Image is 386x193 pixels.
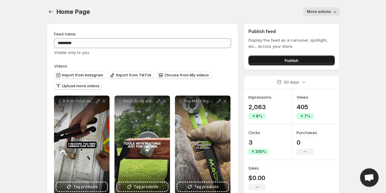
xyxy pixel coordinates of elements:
[248,28,334,35] h2: Publish feed
[56,183,107,191] button: Tag products
[63,99,95,104] p: A 6-in-1 tool designed just for linemen Check it out at wwwmadilinemantools
[184,99,216,104] p: The MADI Big Wrench is the most versatile wrench on the market Learn more at wwwmadilinemantools
[248,55,334,65] button: Publish
[117,183,168,191] button: Tag products
[47,7,55,16] button: Settings
[54,50,90,55] span: Visible only to you.
[177,183,228,191] button: Tag products
[248,94,272,100] h3: Impressions
[304,114,310,119] span: 7%
[156,72,211,79] button: Choose from My videos
[62,73,103,78] span: Import from Instagram
[54,64,67,68] span: Videos
[54,82,102,90] button: Upload more videos
[248,103,272,111] p: 2,063
[123,99,155,104] p: MADI Tools are dedicated specifically to LINEMEN over any other trade The Goat Wrench Plus is the...
[360,168,379,187] div: Open chat
[194,184,219,190] span: Tag products
[284,79,299,85] p: 30 days
[54,31,76,36] span: Feed name
[248,174,266,182] p: $0.00
[307,9,331,14] span: More actions
[54,72,106,79] button: Import from Instagram
[256,114,262,119] span: 8%
[248,37,334,49] p: Display the feed as a carousel, spotlight, etc., across your store.
[297,94,308,100] h3: Views
[297,139,317,146] p: 0
[284,57,298,64] span: Publish
[134,184,158,190] span: Tag products
[248,165,259,171] h3: Sales
[116,73,151,78] span: Import from TikTok
[108,72,154,79] button: Import from TikTok
[255,149,266,154] span: 200%
[297,103,314,111] p: 405
[164,73,209,78] span: Choose from My videos
[73,184,98,190] span: Tag products
[303,7,340,16] button: More actions
[56,8,90,15] span: Home Page
[248,139,269,146] p: 3
[248,129,260,136] h3: Clicks
[62,84,100,88] span: Upload more videos
[297,129,317,136] h3: Purchases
